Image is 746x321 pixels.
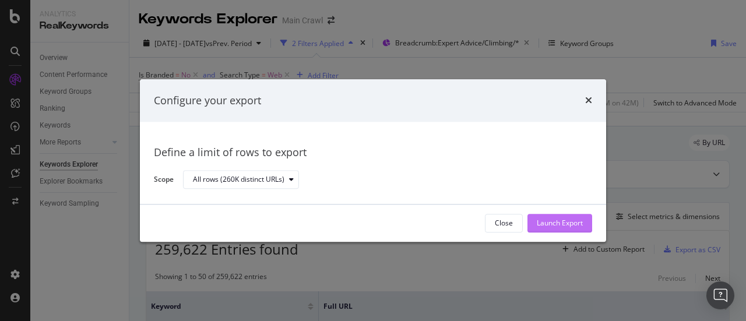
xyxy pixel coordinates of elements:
div: modal [140,79,606,242]
button: All rows (260K distinct URLs) [183,171,299,189]
div: All rows (260K distinct URLs) [193,177,284,184]
div: Define a limit of rows to export [154,146,592,161]
label: Scope [154,174,174,187]
button: Launch Export [527,214,592,232]
div: times [585,93,592,108]
div: Configure your export [154,93,261,108]
div: Close [495,218,513,228]
button: Close [485,214,523,232]
div: Open Intercom Messenger [706,281,734,309]
div: Launch Export [537,218,583,228]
